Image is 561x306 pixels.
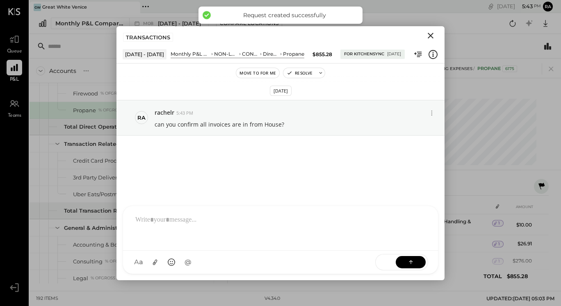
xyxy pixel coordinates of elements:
[51,18,209,29] button: Monthly P&L Comparison M08[DATE] - [DATE]
[504,214,535,235] td: $10.00
[283,68,316,78] button: Resolve
[73,157,147,165] div: Credit Card Processing Fees
[91,275,130,281] div: % of GROSS SALES
[504,235,535,252] td: $26.91
[100,91,139,96] div: % of GROSS SALES
[73,174,134,181] div: 3rd Party Delivery Fees
[64,140,148,148] div: Transaction Related Expenses
[73,90,98,97] div: Firewood
[73,241,147,249] div: Accounting & Bookkeeping
[55,19,124,27] div: Monthly P&L Comparison
[376,252,396,272] span: SEND
[73,107,96,114] div: Propane
[49,67,76,75] div: Accounts
[477,66,517,72] div: Propane
[270,86,292,96] div: [DATE]
[73,274,88,282] div: Legal
[486,295,554,301] span: UPDATED: [DATE] 05:03 PM
[98,107,137,113] div: % of GROSS SALES
[143,21,156,26] span: M08
[34,4,41,11] div: GW
[516,2,533,10] span: 5 : 43
[105,258,144,264] div: % of GROSS SALES
[64,207,163,215] div: Total Transaction Related Expenses
[502,66,517,72] div: 6175
[498,276,500,281] span: 1
[64,224,161,232] div: General & Administrative Expenses
[504,199,535,214] th: AMOUNT
[504,252,535,270] td: $276.00
[158,20,201,27] span: [DATE] - [DATE]
[8,112,21,120] span: Teams
[0,32,28,55] a: Queue
[543,41,553,51] button: Switch to Chart module
[498,220,500,226] span: 1
[0,60,28,84] a: P&L
[42,4,87,11] div: Great White Venice
[534,3,541,9] span: pm
[73,258,103,265] div: Consulting
[498,258,500,264] span: 1
[7,48,22,55] span: Queue
[265,295,280,302] div: v 4.34.0
[543,2,553,11] button: ra
[504,270,535,287] td: $271.00
[10,76,19,84] span: P&L
[155,120,284,129] p: can you confirm all invoices are in from House?
[73,190,164,198] div: Uber Eats/Postmates Commission
[36,295,58,302] div: 192 items
[487,2,495,11] div: copy link
[0,96,28,120] a: Teams
[236,68,279,78] button: Move to for me
[498,241,500,247] span: 1
[64,123,154,131] div: Total Direct Operating Expenses
[497,2,541,10] div: [DATE]
[215,11,354,19] div: Request created successfully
